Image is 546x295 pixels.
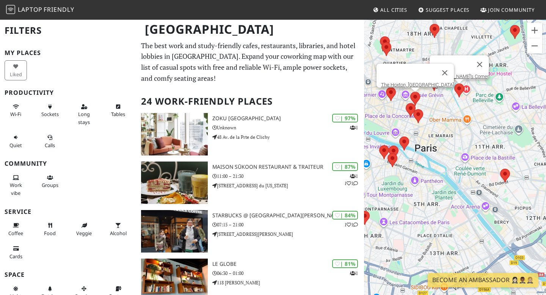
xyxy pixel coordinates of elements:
[212,221,364,228] p: 07:15 – 21:00
[39,219,61,239] button: Food
[9,142,22,149] span: Quiet
[9,253,22,260] span: Credit cards
[141,162,208,204] img: Maison Sūkoon Restaurant & Traiteur
[332,114,358,122] div: | 97%
[344,221,358,228] p: 1 1
[350,270,358,277] p: 1
[344,173,358,187] p: 1 1 1
[136,162,364,204] a: Maison Sūkoon Restaurant & Traiteur | 87% 111 Maison Sūkoon Restaurant & Traiteur 11:00 – 21:30 [...
[39,100,61,121] button: Sockets
[107,219,129,239] button: Alcohol
[6,5,15,14] img: LaptopFriendly
[10,182,22,196] span: People working
[5,208,132,215] h3: Service
[5,89,132,96] h3: Productivity
[5,19,132,42] h2: Filters
[44,230,56,237] span: Food
[212,270,364,277] p: 06:30 – 01:00
[428,273,538,287] a: Become an Ambassador 🤵🏻‍♀️🤵🏾‍♂️🤵🏼‍♀️
[415,3,473,17] a: Suggest Places
[332,211,358,220] div: | 84%
[111,111,125,118] span: Work-friendly tables
[110,230,127,237] span: Alcohol
[136,210,364,253] a: Starbucks @ Avenue de la Motte-Picquet | 84% 11 Starbucks @ [GEOGRAPHIC_DATA][PERSON_NAME] 07:15 ...
[212,182,364,189] p: [STREET_ADDRESS] du [US_STATE]
[212,173,364,180] p: 11:00 – 21:30
[212,231,364,238] p: [STREET_ADDRESS][PERSON_NAME]
[42,182,58,188] span: Group tables
[73,219,95,239] button: Veggie
[141,210,208,253] img: Starbucks @ Avenue de la Motte-Picquet
[18,5,42,14] span: Laptop
[5,160,132,167] h3: Community
[436,64,454,82] button: Close
[350,124,358,131] p: 1
[370,3,410,17] a: All Cities
[107,100,129,121] button: Tables
[212,124,364,131] p: Unknown
[8,230,23,237] span: Coffee
[6,3,74,17] a: LaptopFriendly LaptopFriendly
[332,162,358,171] div: | 87%
[141,40,359,84] p: The best work and study-friendly cafes, restaurants, libraries, and hotel lobbies in [GEOGRAPHIC_...
[136,113,364,155] a: Zoku Paris | 97% 1 Zoku [GEOGRAPHIC_DATA] Unknown 48 Av. de la Prte de Clichy
[5,242,27,262] button: Cards
[212,164,364,170] h3: Maison Sūkoon Restaurant & Traiteur
[434,74,489,79] a: [PERSON_NAME]'s Corner
[477,3,538,17] a: Join Community
[41,111,59,118] span: Power sockets
[39,131,61,151] button: Calls
[212,133,364,141] p: 48 Av. de la Prte de Clichy
[5,171,27,199] button: Work vibe
[426,6,470,13] span: Suggest Places
[139,19,362,40] h1: [GEOGRAPHIC_DATA]
[10,111,21,118] span: Stable Wi-Fi
[5,100,27,121] button: Wi-Fi
[44,5,74,14] span: Friendly
[212,261,364,267] h3: Le Globe
[45,142,55,149] span: Video/audio calls
[212,279,364,286] p: 118 [PERSON_NAME]
[527,23,542,38] button: Zoom in
[76,230,92,237] span: Veggie
[73,100,95,128] button: Long stays
[141,113,208,155] img: Zoku Paris
[5,131,27,151] button: Quiet
[5,271,132,278] h3: Space
[488,6,535,13] span: Join Community
[471,55,489,74] button: Close
[332,259,358,268] div: | 81%
[141,90,359,113] h2: 24 Work-Friendly Places
[5,219,27,239] button: Coffee
[381,82,454,88] a: The Hoxton, [GEOGRAPHIC_DATA]
[212,212,364,219] h3: Starbucks @ [GEOGRAPHIC_DATA][PERSON_NAME]
[527,38,542,53] button: Zoom out
[78,111,90,125] span: Long stays
[39,171,61,191] button: Groups
[5,49,132,56] h3: My Places
[212,115,364,122] h3: Zoku [GEOGRAPHIC_DATA]
[380,6,407,13] span: All Cities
